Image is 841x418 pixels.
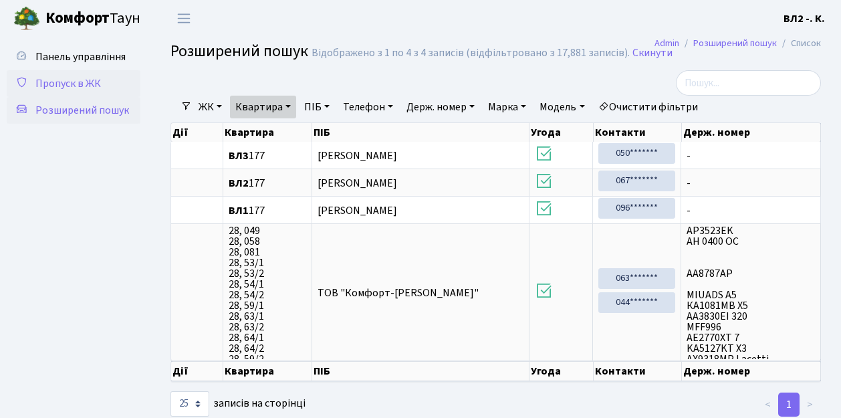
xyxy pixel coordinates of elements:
span: 177 [229,205,306,216]
span: 177 [229,178,306,189]
a: 1 [778,393,800,417]
b: ВЛ3 [229,148,249,163]
input: Пошук... [676,70,821,96]
b: ВЛ2 [229,176,249,191]
a: Модель [534,96,590,118]
a: Розширений пошук [693,36,777,50]
a: Пропуск в ЖК [7,70,140,97]
span: 28, 049 28, 058 28, 081 28, 53/1 28, 53/2 28, 54/1 28, 54/2 28, 59/1 28, 63/1 28, 63/2 28, 64/1 2... [229,225,306,359]
th: Дії [171,361,223,381]
th: Угода [529,123,594,142]
button: Переключити навігацію [167,7,201,29]
b: Комфорт [45,7,110,29]
a: Держ. номер [401,96,480,118]
a: Admin [654,36,679,50]
th: Контакти [594,361,682,381]
b: ВЛ2 -. К. [784,11,825,26]
div: Відображено з 1 по 4 з 4 записів (відфільтровано з 17,881 записів). [312,47,630,60]
span: Розширений пошук [35,103,129,118]
a: ЖК [193,96,227,118]
a: Розширений пошук [7,97,140,124]
img: logo.png [13,5,40,32]
a: ПІБ [299,96,335,118]
span: - [687,150,815,161]
span: Розширений пошук [170,39,308,63]
a: Панель управління [7,43,140,70]
th: Держ. номер [682,361,821,381]
span: - [687,205,815,216]
span: [PERSON_NAME] [318,203,397,218]
span: ТОВ "Комфорт-[PERSON_NAME]" [318,286,479,300]
th: ПІБ [312,361,530,381]
th: Квартира [223,361,312,381]
span: [PERSON_NAME] [318,176,397,191]
a: Очистити фільтри [593,96,703,118]
label: записів на сторінці [170,391,306,417]
span: - [687,178,815,189]
span: [PERSON_NAME] [318,148,397,163]
th: Угода [529,361,594,381]
th: Контакти [594,123,682,142]
span: 177 [229,150,306,161]
a: ВЛ2 -. К. [784,11,825,27]
span: AP3523EK АН 0400 ОС АА8787АР MIUADS A5 КА1081МВ X5 АА3830ЕІ 320 MFF996 AE2770XT 7 KA5127KT X3 AX9... [687,225,815,359]
a: Скинути [632,47,673,60]
span: Таун [45,7,140,30]
th: Дії [171,123,223,142]
a: Телефон [338,96,398,118]
select: записів на сторінці [170,391,209,417]
a: Квартира [230,96,296,118]
span: Пропуск в ЖК [35,76,101,91]
li: Список [777,36,821,51]
th: Квартира [223,123,312,142]
th: Держ. номер [682,123,821,142]
span: Панель управління [35,49,126,64]
a: Марка [483,96,531,118]
b: ВЛ1 [229,203,249,218]
th: ПІБ [312,123,530,142]
nav: breadcrumb [634,29,841,58]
